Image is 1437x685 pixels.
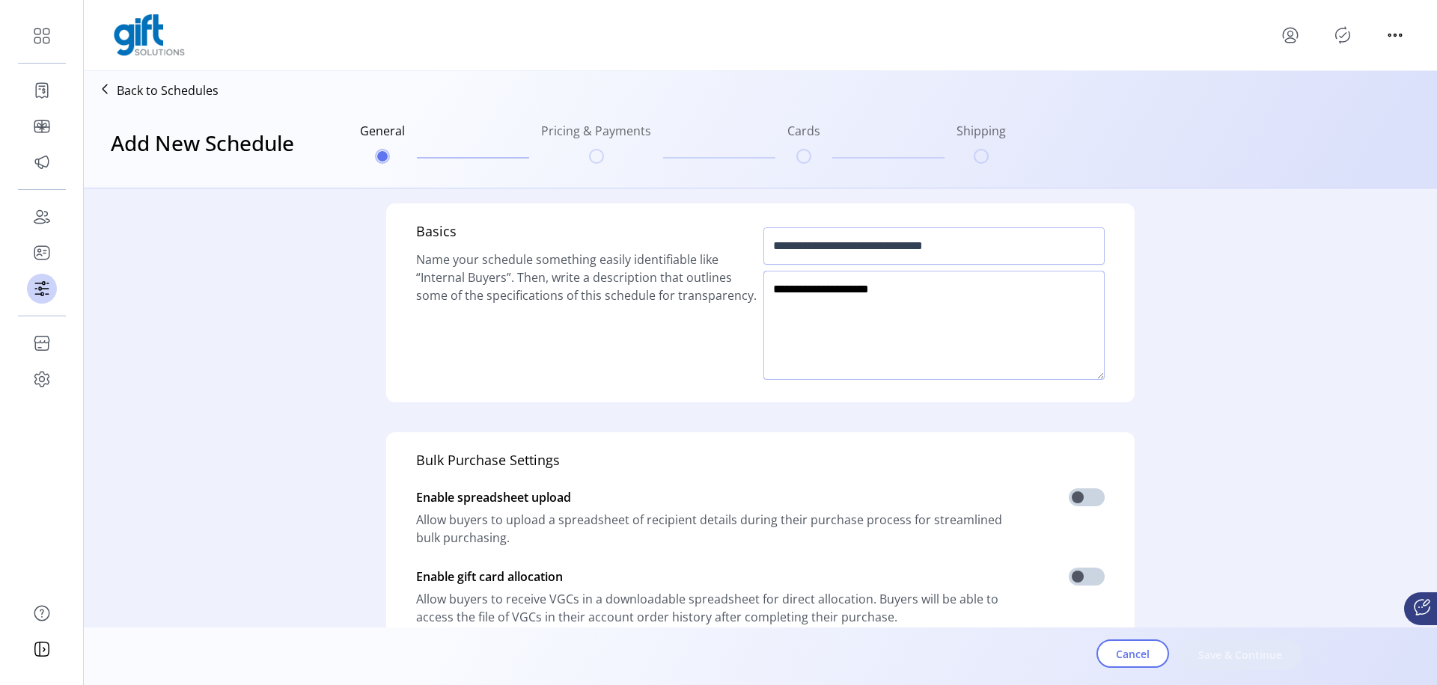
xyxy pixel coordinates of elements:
[416,568,563,586] span: Enable gift card allocation
[416,450,560,479] h5: Bulk Purchase Settings
[1383,23,1407,47] button: menu
[114,14,185,56] img: logo
[416,221,757,251] h5: Basics
[416,590,1015,626] span: Allow buyers to receive VGCs in a downloadable spreadsheet for direct allocation. Buyers will be ...
[1116,646,1150,662] span: Cancel
[1096,639,1169,668] button: Cancel
[117,82,219,99] p: Back to Schedules
[1278,23,1302,47] button: menu
[416,511,1015,547] span: Allow buyers to upload a spreadsheet of recipient details during their purchase process for strea...
[360,122,405,149] h6: General
[416,251,757,304] span: Name your schedule something easily identifiable like “Internal Buyers”. Then, write a descriptio...
[1331,23,1355,47] button: Publisher Panel
[111,127,294,159] h3: Add New Schedule
[416,488,571,506] span: Enable spreadsheet upload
